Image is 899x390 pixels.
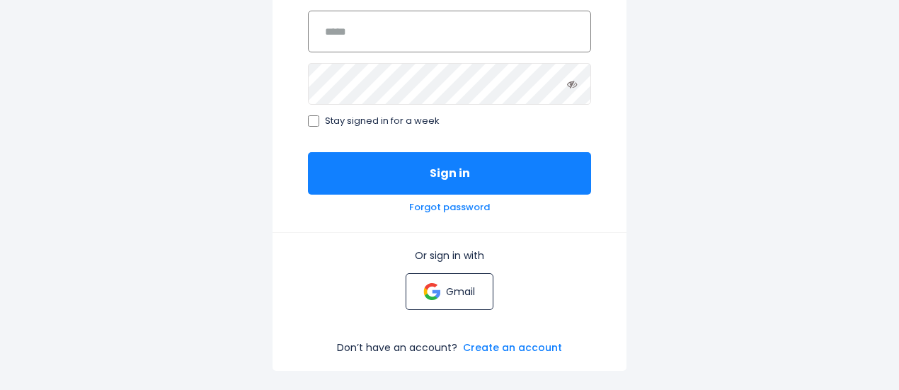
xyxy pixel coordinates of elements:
[446,285,475,298] p: Gmail
[308,249,591,262] p: Or sign in with
[409,202,490,214] a: Forgot password
[308,152,591,195] button: Sign in
[463,341,562,354] a: Create an account
[406,273,493,310] a: Gmail
[325,115,440,127] span: Stay signed in for a week
[337,341,457,354] p: Don’t have an account?
[308,115,319,127] input: Stay signed in for a week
